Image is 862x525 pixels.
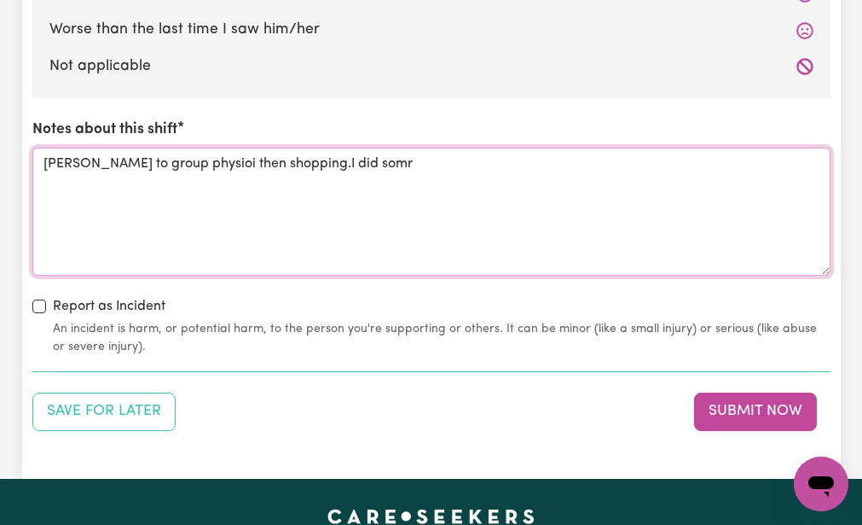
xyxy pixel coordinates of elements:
[49,55,813,78] label: Not applicable
[32,393,176,430] button: Save your job report
[694,393,817,430] button: Submit your job report
[49,19,813,41] label: Worse than the last time I saw him/her
[53,296,165,317] label: Report as Incident
[32,119,177,141] label: Notes about this shift
[327,510,535,523] a: Careseekers home page
[794,457,848,511] iframe: Button to launch messaging window
[32,148,830,276] textarea: [PERSON_NAME] to group physioi then shopping.I did somr
[53,320,830,356] small: An incident is harm, or potential harm, to the person you're supporting or others. It can be mino...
